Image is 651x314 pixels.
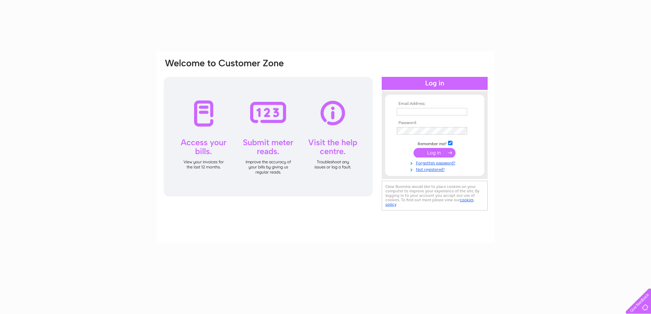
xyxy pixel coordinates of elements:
[397,159,474,166] a: Forgotten password?
[397,166,474,172] a: Not registered?
[413,148,456,158] input: Submit
[382,181,488,210] div: Clear Business would like to place cookies on your computer to improve your experience of the sit...
[385,197,474,207] a: cookies policy
[395,101,474,106] th: Email Address:
[395,140,474,147] td: Remember me?
[395,121,474,125] th: Password:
